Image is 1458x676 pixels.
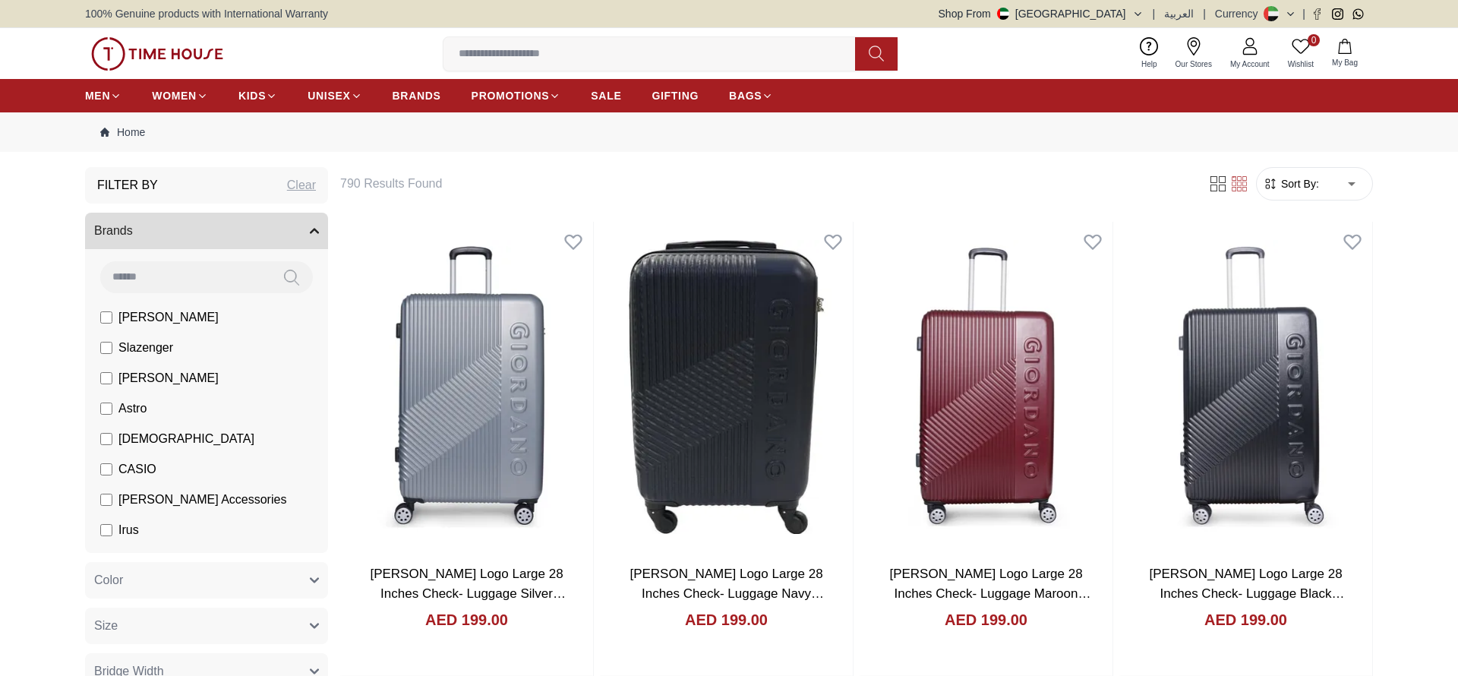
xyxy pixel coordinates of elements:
a: Our Stores [1166,34,1221,73]
a: WOMEN [152,82,208,109]
span: | [1203,6,1206,21]
span: Astro [118,400,147,418]
span: Irus [118,521,139,539]
a: Home [100,125,145,140]
h4: AED 199.00 [425,609,508,630]
span: UNISEX [308,88,350,103]
a: SALE [591,82,621,109]
button: Color [85,562,328,599]
span: 0 [1308,34,1320,46]
div: Currency [1215,6,1264,21]
span: BAGS [729,88,762,103]
span: [PERSON_NAME] [118,369,219,387]
a: [PERSON_NAME] Logo Large 28 Inches Check- Luggage Black GR020.28.BLK [1149,567,1344,620]
span: Sort By: [1278,176,1319,191]
h4: AED 199.00 [685,609,768,630]
a: [PERSON_NAME] Logo Large 28 Inches Check- Luggage Navy GR020.28.NVY [630,567,824,620]
span: 100% Genuine products with International Warranty [85,6,328,21]
span: [PERSON_NAME] [118,551,219,570]
img: United Arab Emirates [997,8,1009,20]
a: GIFTING [652,82,699,109]
button: Sort By: [1263,176,1319,191]
span: My Account [1224,58,1276,70]
input: CASIO [100,463,112,475]
input: [PERSON_NAME] Accessories [100,494,112,506]
span: My Bag [1326,57,1364,68]
a: [PERSON_NAME] Logo Large 28 Inches Check- Luggage Silver GR020.28.SLV [370,567,565,620]
a: BRANDS [393,82,441,109]
a: Help [1132,34,1166,73]
h3: Filter By [97,176,158,194]
input: [DEMOGRAPHIC_DATA] [100,433,112,445]
span: Slazenger [118,339,173,357]
span: MEN [85,88,110,103]
a: KIDS [238,82,277,109]
a: Whatsapp [1352,8,1364,20]
button: My Bag [1323,36,1367,71]
span: WOMEN [152,88,197,103]
span: | [1302,6,1305,21]
span: | [1153,6,1156,21]
button: Size [85,608,328,644]
h4: AED 199.00 [1204,609,1287,630]
input: Irus [100,524,112,536]
nav: Breadcrumb [85,112,1373,152]
a: [PERSON_NAME] Logo Large 28 Inches Check- Luggage Maroon [MEDICAL_RECORD_NUMBER].28.MRN [875,567,1116,620]
img: Giordano Logo Large 28 Inches Check- Luggage Black GR020.28.BLK [1119,222,1372,552]
button: العربية [1164,6,1194,21]
span: PROMOTIONS [472,88,550,103]
span: [DEMOGRAPHIC_DATA] [118,430,254,448]
input: Slazenger [100,342,112,354]
a: 0Wishlist [1279,34,1323,73]
img: ... [91,37,223,71]
button: Shop From[GEOGRAPHIC_DATA] [939,6,1144,21]
img: Giordano Logo Large 28 Inches Check- Luggage Maroon GR020.28.MRN [860,222,1112,552]
a: UNISEX [308,82,361,109]
span: [PERSON_NAME] [118,308,219,327]
div: Clear [287,176,316,194]
input: Astro [100,403,112,415]
span: Help [1135,58,1163,70]
span: KIDS [238,88,266,103]
img: Giordano Logo Large 28 Inches Check- Luggage Navy GR020.28.NVY [600,222,853,552]
img: Giordano Logo Large 28 Inches Check- Luggage Silver GR020.28.SLV [340,222,593,552]
span: Wishlist [1282,58,1320,70]
span: SALE [591,88,621,103]
span: Brands [94,222,133,240]
input: [PERSON_NAME] [100,311,112,324]
span: GIFTING [652,88,699,103]
span: Color [94,571,123,589]
span: [PERSON_NAME] Accessories [118,491,286,509]
h4: AED 199.00 [945,609,1027,630]
span: CASIO [118,460,156,479]
a: Facebook [1311,8,1323,20]
a: MEN [85,82,121,109]
span: Our Stores [1169,58,1218,70]
a: Instagram [1332,8,1343,20]
input: [PERSON_NAME] [100,372,112,384]
span: Size [94,617,118,635]
button: Brands [85,213,328,249]
a: PROMOTIONS [472,82,561,109]
span: BRANDS [393,88,441,103]
h6: 790 Results Found [340,175,1189,193]
a: BAGS [729,82,773,109]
